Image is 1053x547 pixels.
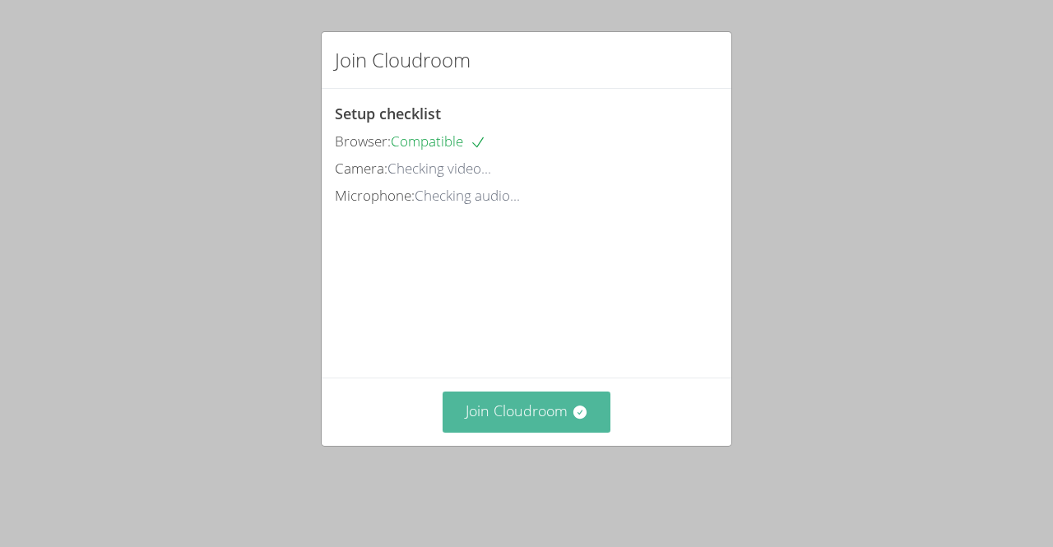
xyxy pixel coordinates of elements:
[335,45,471,75] h2: Join Cloudroom
[415,186,520,205] span: Checking audio...
[335,104,441,123] span: Setup checklist
[391,132,486,151] span: Compatible
[387,159,491,178] span: Checking video...
[443,392,611,432] button: Join Cloudroom
[335,186,415,205] span: Microphone:
[335,159,387,178] span: Camera:
[335,132,391,151] span: Browser:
